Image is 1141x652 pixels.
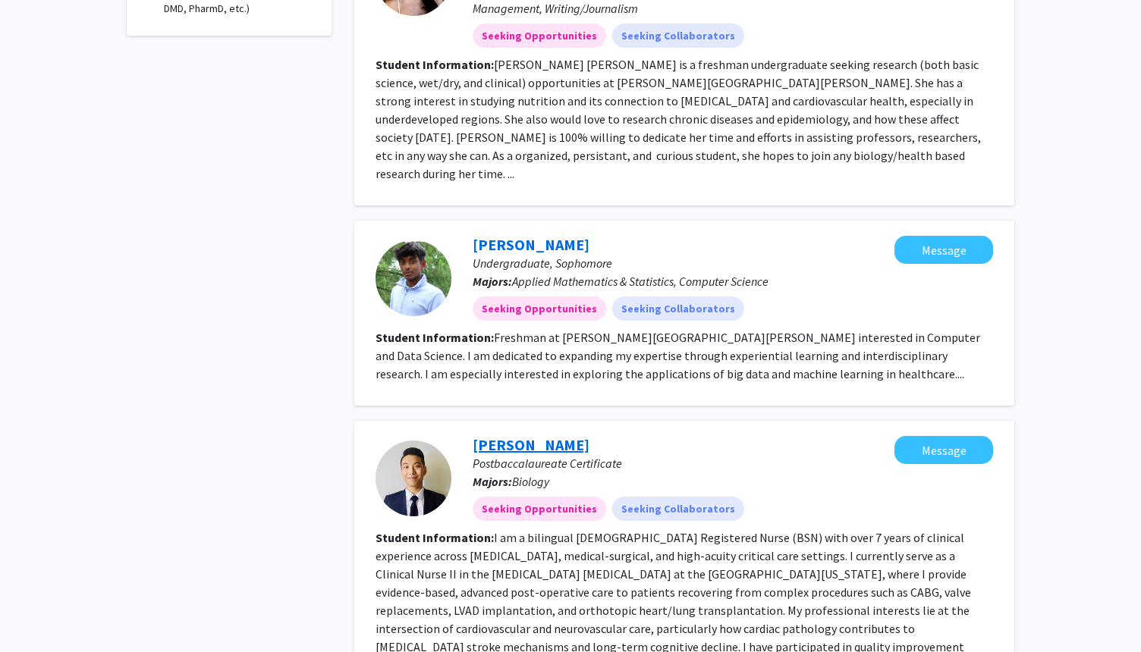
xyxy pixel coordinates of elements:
span: Undergraduate, Sophomore [473,255,612,271]
b: Student Information: [376,57,494,72]
mat-chip: Seeking Collaborators [612,497,744,521]
fg-read-more: Freshman at [PERSON_NAME][GEOGRAPHIC_DATA][PERSON_NAME] interested in Computer and Data Science. ... [376,330,980,381]
mat-chip: Seeking Opportunities [473,497,606,521]
iframe: Chat [11,584,64,641]
a: [PERSON_NAME] [473,235,589,254]
mat-chip: Seeking Collaborators [612,296,744,321]
button: Message Joon Kim [894,436,993,464]
mat-chip: Seeking Opportunities [473,24,606,48]
button: Message Senuka Abeysinghe [894,236,993,264]
mat-chip: Seeking Collaborators [612,24,744,48]
b: Majors: [473,474,512,489]
mat-chip: Seeking Opportunities [473,296,606,321]
a: [PERSON_NAME] [473,435,589,454]
span: Biology [512,474,549,489]
span: Applied Mathematics & Statistics, Computer Science [512,274,769,289]
fg-read-more: [PERSON_NAME] [PERSON_NAME] is a freshman undergraduate seeking research (both basic science, wet... [376,57,981,181]
b: Majors: [473,274,512,289]
b: Student Information: [376,330,494,345]
span: Postbaccalaureate Certificate [473,456,622,471]
b: Student Information: [376,530,494,545]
